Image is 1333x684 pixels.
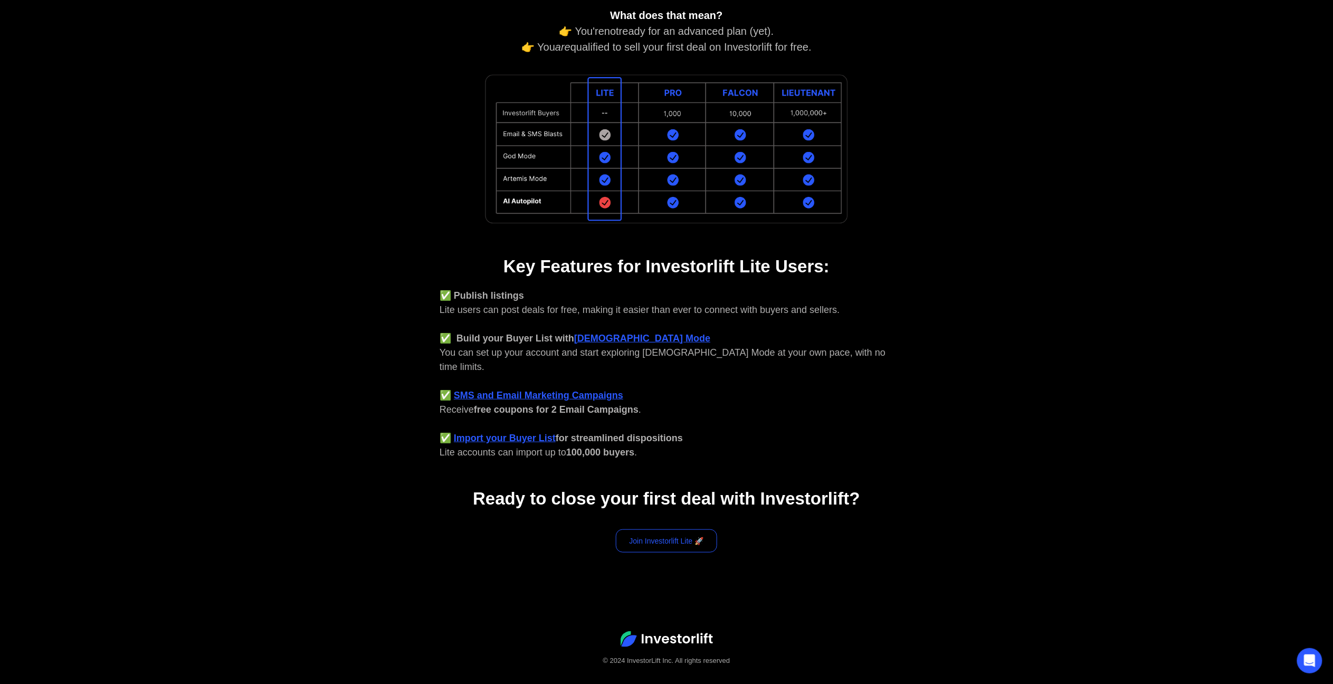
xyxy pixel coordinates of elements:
[566,447,634,458] strong: 100,000 buyers
[440,333,574,344] strong: ✅ Build your Buyer List with
[1297,648,1322,673] div: Open Intercom Messenger
[21,655,1312,666] div: © 2024 InvestorLift Inc. All rights reserved
[555,41,570,53] em: are
[440,290,524,301] strong: ✅ Publish listings
[440,289,893,460] div: Lite users can post deals for free, making it easier than ever to connect with buyers and sellers...
[454,390,623,401] a: SMS and Email Marketing Campaigns
[616,529,718,553] a: Join Investorlift Lite 🚀
[503,256,830,276] strong: Key Features for Investorlift Lite Users:
[440,433,451,443] strong: ✅
[440,390,451,401] strong: ✅
[473,489,860,508] strong: Ready to close your first deal with Investorlift?
[454,433,556,443] a: Import your Buyer List
[556,433,683,443] strong: for streamlined dispositions
[474,404,639,415] strong: free coupons for 2 Email Campaigns
[574,333,710,344] a: [DEMOGRAPHIC_DATA] Mode
[610,9,722,21] strong: What does that mean?
[604,25,619,37] em: not
[440,7,893,55] div: 👉 You're ready for an advanced plan (yet). 👉 You qualified to sell your first deal on Investorlif...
